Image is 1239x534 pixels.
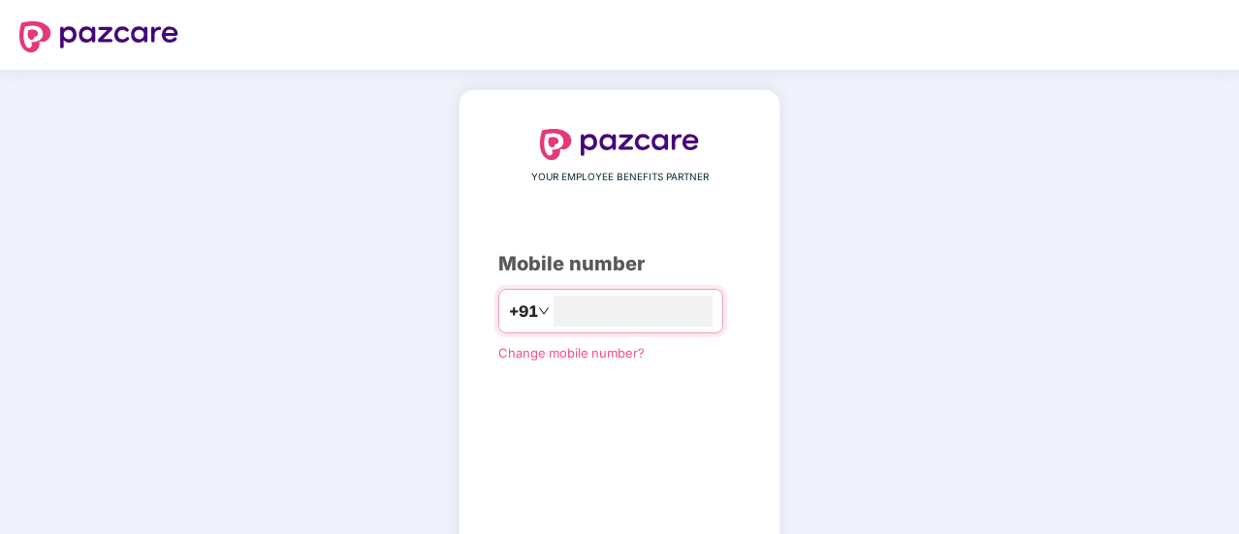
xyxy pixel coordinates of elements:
[540,129,699,160] img: logo
[19,21,178,52] img: logo
[498,345,645,361] a: Change mobile number?
[498,249,741,279] div: Mobile number
[538,305,550,317] span: down
[531,170,709,185] span: YOUR EMPLOYEE BENEFITS PARTNER
[509,299,538,324] span: +91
